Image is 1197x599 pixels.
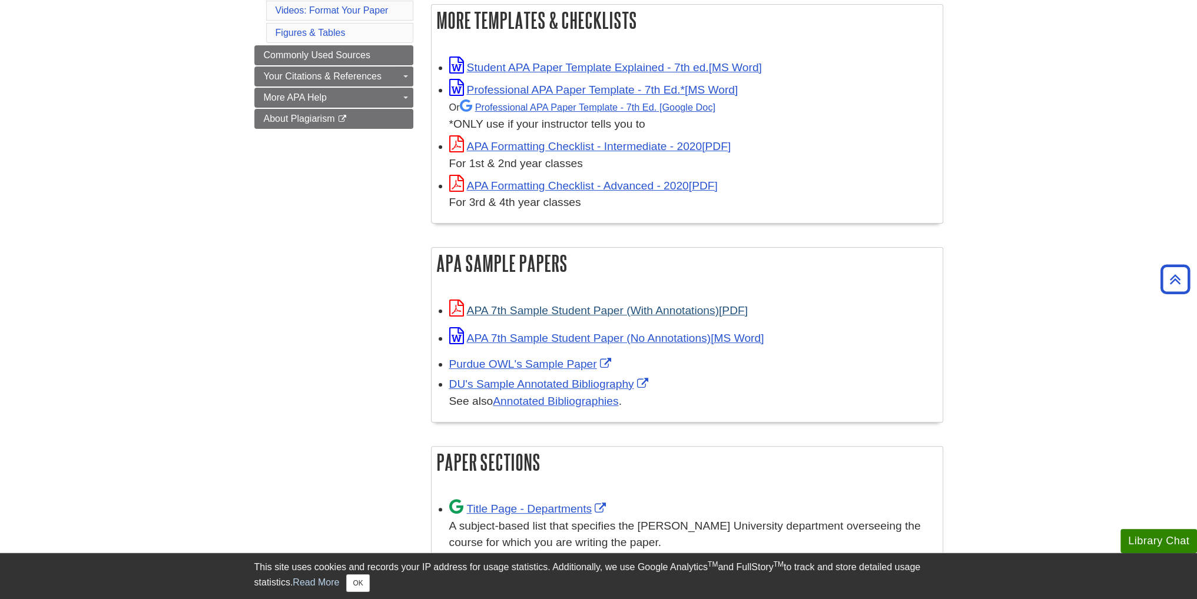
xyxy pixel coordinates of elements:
sup: TM [774,560,784,568]
a: Link opens in new window [449,179,718,192]
div: For 3rd & 4th year classes [449,194,937,211]
a: Link opens in new window [449,140,731,152]
div: For 1st & 2nd year classes [449,155,937,172]
a: Videos: Format Your Paper [276,5,389,15]
div: This site uses cookies and records your IP address for usage statistics. Additionally, we use Goo... [254,560,943,592]
a: Link opens in new window [449,378,651,390]
span: More APA Help [264,92,327,102]
span: About Plagiarism [264,114,335,124]
i: This link opens in a new window [337,115,347,123]
a: Read More [293,577,339,587]
a: Link opens in new window [449,503,609,515]
a: Link opens in new window [449,61,762,74]
span: Commonly Used Sources [264,50,370,60]
div: A subject-based list that specifies the [PERSON_NAME] University department overseeing the course... [449,518,937,552]
small: Or [449,102,715,112]
a: About Plagiarism [254,109,413,129]
a: Commonly Used Sources [254,45,413,65]
h2: APA Sample Papers [432,248,943,279]
span: Your Citations & References [264,71,382,81]
a: Professional APA Paper Template - 7th Ed. [460,102,715,112]
button: Close [346,574,369,592]
a: Link opens in new window [449,332,764,344]
a: Link opens in new window [449,304,748,317]
a: Link opens in new window [449,358,614,370]
h2: Paper Sections [432,447,943,478]
div: See also . [449,393,937,410]
a: Link opens in new window [449,84,738,96]
button: Library Chat [1120,529,1197,553]
a: Figures & Tables [276,28,346,38]
a: More APA Help [254,88,413,108]
h2: More Templates & Checklists [432,5,943,36]
a: Your Citations & References [254,66,413,86]
a: Annotated Bibliographies [493,395,618,407]
a: Back to Top [1156,271,1194,287]
sup: TM [708,560,718,568]
div: *ONLY use if your instructor tells you to [449,98,937,133]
